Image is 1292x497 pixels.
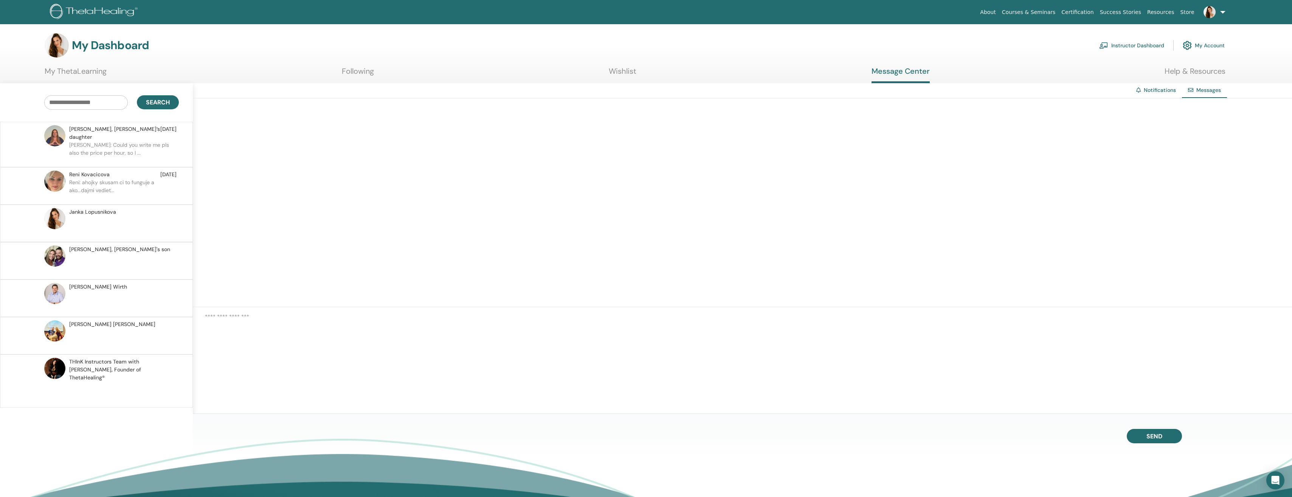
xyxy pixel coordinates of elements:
img: chalkboard-teacher.svg [1099,42,1108,49]
a: Resources [1144,5,1177,19]
span: [PERSON_NAME], [PERSON_NAME]'s son [69,245,170,253]
span: [PERSON_NAME], [PERSON_NAME]’s daughter [69,125,160,141]
img: logo.png [50,4,140,21]
img: default.jpg [44,358,65,379]
a: Wishlist [609,67,636,81]
a: Store [1177,5,1197,19]
a: Following [342,67,374,81]
img: default.jpg [45,33,69,57]
span: Messages [1196,87,1221,93]
h3: My Dashboard [72,39,149,52]
img: default.jpg [44,320,65,342]
span: [PERSON_NAME] [PERSON_NAME] [69,320,155,328]
img: default.jpg [1204,6,1216,18]
img: default.jpg [44,171,65,192]
a: Message Center [872,67,930,83]
div: Open Intercom Messenger [1266,471,1284,489]
img: default.jpg [44,283,65,304]
button: Send [1127,429,1182,443]
a: Success Stories [1097,5,1144,19]
span: Janka Lopusnikova [69,208,116,216]
span: [DATE] [160,171,177,179]
a: Courses & Seminars [999,5,1059,19]
a: My Account [1183,37,1225,54]
img: cog.svg [1183,39,1192,52]
img: default.jpg [44,245,65,267]
p: Reni: ahojky skusam ci to funguje a ako...dajmi vediet... [69,179,179,201]
a: My ThetaLearning [45,67,107,81]
span: Send [1146,432,1162,440]
p: [PERSON_NAME]: Could you write me pls also the price per hour, so I ... [69,141,179,164]
a: About [977,5,999,19]
a: Notifications [1144,87,1176,93]
span: Search [146,98,170,106]
button: Search [137,95,179,109]
a: Help & Resources [1165,67,1225,81]
img: default.jpg [44,125,65,146]
span: THInK Instructors Team with [PERSON_NAME], Founder of ThetaHealing® [69,358,177,382]
span: [DATE] [160,125,177,141]
a: Certification [1058,5,1097,19]
a: Instructor Dashboard [1099,37,1164,54]
span: [PERSON_NAME] Wirth [69,283,127,291]
span: Reni Kovacicova [69,171,110,179]
img: default.jpg [44,208,65,229]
